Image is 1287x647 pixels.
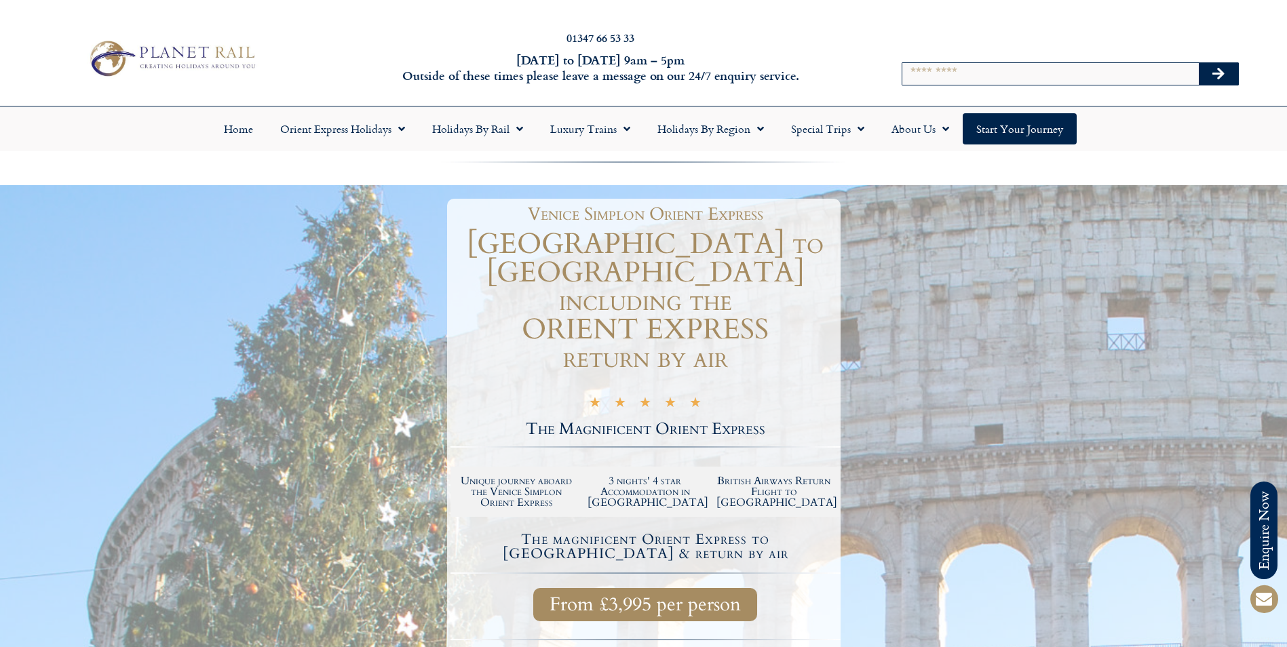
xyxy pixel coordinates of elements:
[453,532,839,561] h4: The magnificent Orient Express to [GEOGRAPHIC_DATA] & return by air
[644,113,777,144] a: Holidays by Region
[537,113,644,144] a: Luxury Trains
[664,397,676,412] i: ★
[588,475,703,508] h2: 3 nights' 4 star Accommodation in [GEOGRAPHIC_DATA]
[83,37,260,80] img: Planet Rail Train Holidays Logo
[878,113,963,144] a: About Us
[419,113,537,144] a: Holidays by Rail
[347,52,855,84] h6: [DATE] to [DATE] 9am – 5pm Outside of these times please leave a message on our 24/7 enquiry serv...
[450,230,841,372] h1: [GEOGRAPHIC_DATA] to [GEOGRAPHIC_DATA] including the ORIENT EXPRESS return by air
[210,113,267,144] a: Home
[550,596,741,613] span: From £3,995 per person
[1199,63,1238,85] button: Search
[639,397,651,412] i: ★
[566,30,634,45] a: 01347 66 53 33
[963,113,1077,144] a: Start your Journey
[450,421,841,437] h2: The Magnificent Orient Express
[267,113,419,144] a: Orient Express Holidays
[614,397,626,412] i: ★
[461,473,572,510] span: Unique journey aboard the Venice Simplon Orient Express
[777,113,878,144] a: Special Trips
[716,475,832,508] h2: British Airways Return Flight to [GEOGRAPHIC_DATA]
[589,397,601,412] i: ★
[457,205,834,223] h1: Venice Simplon Orient Express
[7,113,1280,144] nav: Menu
[689,397,702,412] i: ★
[589,395,702,412] div: 5/5
[533,588,757,621] a: From £3,995 per person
